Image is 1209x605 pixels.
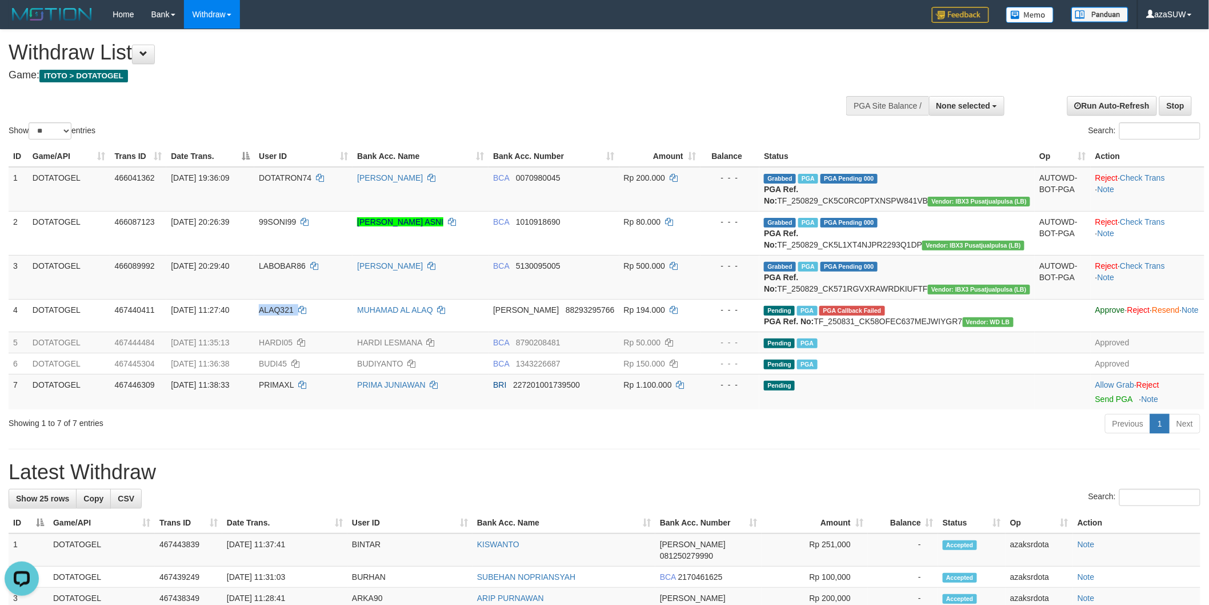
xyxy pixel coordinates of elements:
th: Game/API: activate to sort column ascending [28,146,110,167]
span: PRIMAXL [259,380,294,389]
span: PGA Error [819,306,884,316]
span: Grabbed [764,218,796,228]
a: Note [1098,273,1115,282]
a: 1 [1150,414,1170,433]
span: Accepted [943,540,977,550]
td: · · [1091,211,1204,255]
span: BCA [493,359,509,368]
span: Rp 150.000 [624,359,665,368]
a: Check Trans [1120,173,1165,182]
td: 1 [9,534,49,567]
span: Show 25 rows [16,494,69,503]
td: 5 [9,332,28,353]
span: 467446309 [115,380,155,389]
select: Showentries [29,122,71,140]
img: Button%20Memo.svg [1006,7,1054,23]
span: BCA [660,572,676,582]
span: PGA Pending [820,174,878,184]
a: Check Trans [1120,261,1165,270]
td: TF_250829_CK571RGVXRAWRDKIUFTF [759,255,1035,299]
span: Grabbed [764,174,796,184]
td: 1 [9,167,28,212]
td: TF_250831_CK58OFEC637MEJWIYGR7 [759,299,1035,332]
div: - - - [705,358,755,369]
td: - [868,534,938,567]
span: Rp 80.000 [624,217,661,226]
span: 466041362 [115,173,155,182]
td: Rp 100,000 [762,567,868,588]
a: Approve [1095,305,1125,315]
th: Op: activate to sort column ascending [1006,512,1073,534]
td: 2 [9,211,28,255]
th: Action [1073,512,1200,534]
a: BUDIYANTO [357,359,403,368]
img: MOTION_logo.png [9,6,95,23]
td: BINTAR [347,534,473,567]
a: Run Auto-Refresh [1067,96,1157,116]
th: Date Trans.: activate to sort column descending [166,146,254,167]
td: azaksrdota [1006,534,1073,567]
span: 466089992 [115,261,155,270]
span: [PERSON_NAME] [493,305,559,315]
a: Check Trans [1120,217,1165,226]
span: ITOTO > DOTATOGEL [39,70,128,82]
a: Note [1078,594,1095,603]
span: DOTATRON74 [259,173,311,182]
td: DOTATOGEL [28,211,110,255]
a: Resend [1152,305,1180,315]
img: panduan.png [1071,7,1128,22]
th: User ID: activate to sort column ascending [254,146,353,167]
h4: Game: [9,70,795,81]
a: CSV [110,489,142,508]
td: BURHAN [347,567,473,588]
span: Vendor URL: https://dashboard.q2checkout.com/secure [928,197,1030,206]
span: Vendor URL: https://dashboard.q2checkout.com/secure [963,317,1014,327]
span: 466087123 [115,217,155,226]
span: PGA Pending [820,262,878,272]
span: 467444484 [115,338,155,347]
input: Search: [1119,489,1200,506]
a: Reject [1095,217,1118,226]
b: PGA Ref. No: [764,229,798,249]
span: BCA [493,338,509,347]
td: Approved [1091,353,1204,374]
div: - - - [705,260,755,272]
td: · · · [1091,299,1204,332]
span: CSV [118,494,134,503]
span: [DATE] 19:36:09 [171,173,229,182]
a: ARIP PURNAWAN [477,594,544,603]
td: · · [1091,167,1204,212]
span: · [1095,380,1136,389]
span: HARDI05 [259,338,293,347]
a: Send PGA [1095,395,1132,404]
span: Pending [764,381,795,391]
div: - - - [705,304,755,316]
span: BCA [493,173,509,182]
th: Action [1091,146,1204,167]
td: AUTOWD-BOT-PGA [1035,211,1091,255]
a: Show 25 rows [9,489,77,508]
a: Reject [1095,173,1118,182]
span: Copy 227201001739500 to clipboard [513,380,580,389]
input: Search: [1119,122,1200,140]
button: None selected [929,96,1005,116]
a: HARDI LESMANA [357,338,422,347]
td: DOTATOGEL [28,353,110,374]
b: PGA Ref. No: [764,317,814,326]
td: DOTATOGEL [49,534,155,567]
div: - - - [705,379,755,391]
div: - - - [705,172,755,184]
th: Bank Acc. Number: activate to sort column ascending [655,512,762,534]
a: [PERSON_NAME] ASNI [357,217,443,226]
a: Note [1098,229,1115,238]
td: DOTATOGEL [49,567,155,588]
td: 467443839 [155,534,222,567]
span: Marked by azaksrdota [798,218,818,228]
a: [PERSON_NAME] [357,173,423,182]
div: Showing 1 to 7 of 7 entries [9,413,495,429]
span: 99SONI99 [259,217,296,226]
td: 7 [9,374,28,409]
span: [DATE] 11:38:33 [171,380,229,389]
span: Copy [83,494,103,503]
span: PGA Pending [820,218,878,228]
